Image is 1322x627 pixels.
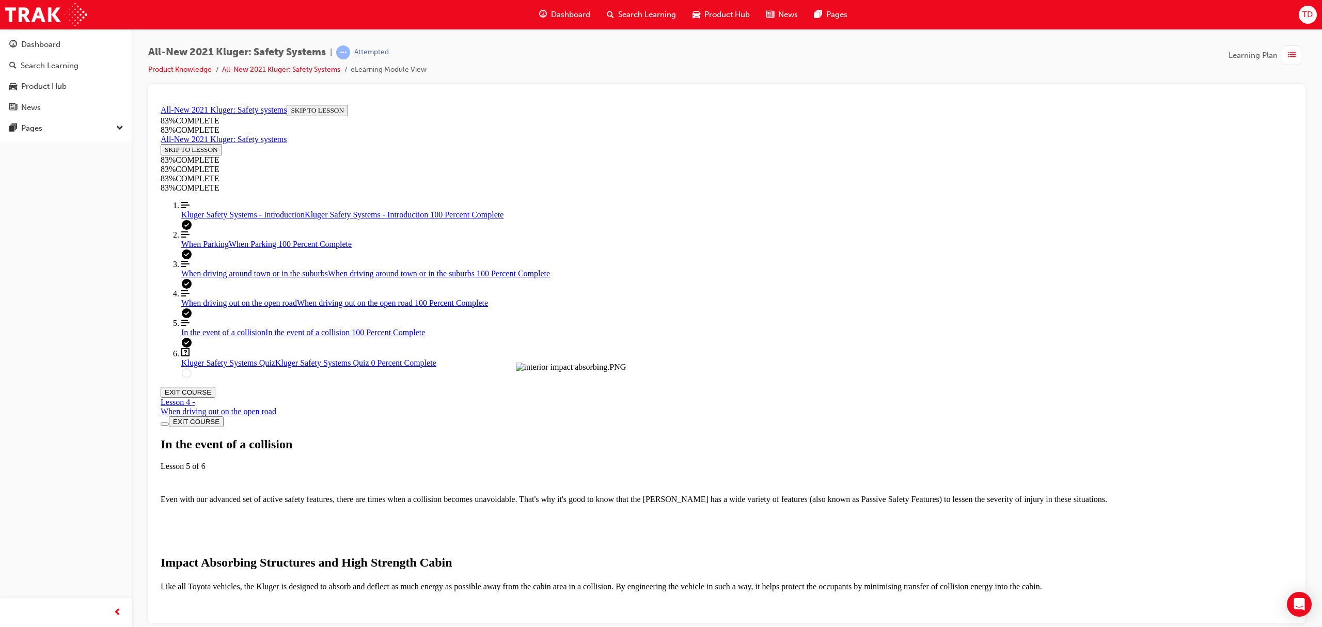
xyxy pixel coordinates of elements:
button: DashboardSearch LearningProduct HubNews [4,33,128,119]
span: Pages [826,9,847,21]
a: Product Hub [4,77,128,96]
span: search-icon [607,8,614,21]
img: Trak [5,3,87,26]
span: down-icon [116,122,123,135]
a: pages-iconPages [806,4,856,25]
a: Dashboard [4,35,128,54]
span: car-icon [693,8,700,21]
span: guage-icon [9,40,17,50]
span: guage-icon [539,8,547,21]
div: Dashboard [21,39,60,51]
span: list-icon [1288,49,1296,62]
span: pages-icon [9,124,17,133]
span: Search Learning [618,9,676,21]
span: car-icon [9,82,17,91]
span: All-New 2021 Kluger: Safety Systems [148,46,326,58]
span: pages-icon [814,8,822,21]
span: search-icon [9,61,17,71]
a: search-iconSearch Learning [599,4,684,25]
a: guage-iconDashboard [531,4,599,25]
a: news-iconNews [758,4,806,25]
button: Pages [4,119,128,138]
a: car-iconProduct Hub [684,4,758,25]
div: Search Learning [21,60,78,72]
span: prev-icon [114,606,121,619]
a: Product Knowledge [148,65,212,74]
div: News [21,102,41,114]
span: News [778,9,798,21]
div: Pages [21,122,42,134]
span: news-icon [9,103,17,113]
span: learningRecordVerb_ATTEMPT-icon [336,45,350,59]
span: news-icon [766,8,774,21]
span: TD [1302,9,1313,21]
div: Open Intercom Messenger [1287,592,1312,617]
a: News [4,98,128,117]
button: Learning Plan [1229,45,1305,65]
li: eLearning Module View [351,64,427,76]
div: Product Hub [21,81,67,92]
a: All-New 2021 Kluger: Safety Systems [222,65,340,74]
span: | [330,46,332,58]
span: Learning Plan [1229,50,1278,61]
div: Attempted [354,48,389,57]
span: Dashboard [551,9,590,21]
span: Product Hub [704,9,750,21]
button: TD [1299,6,1317,24]
a: Search Learning [4,56,128,75]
